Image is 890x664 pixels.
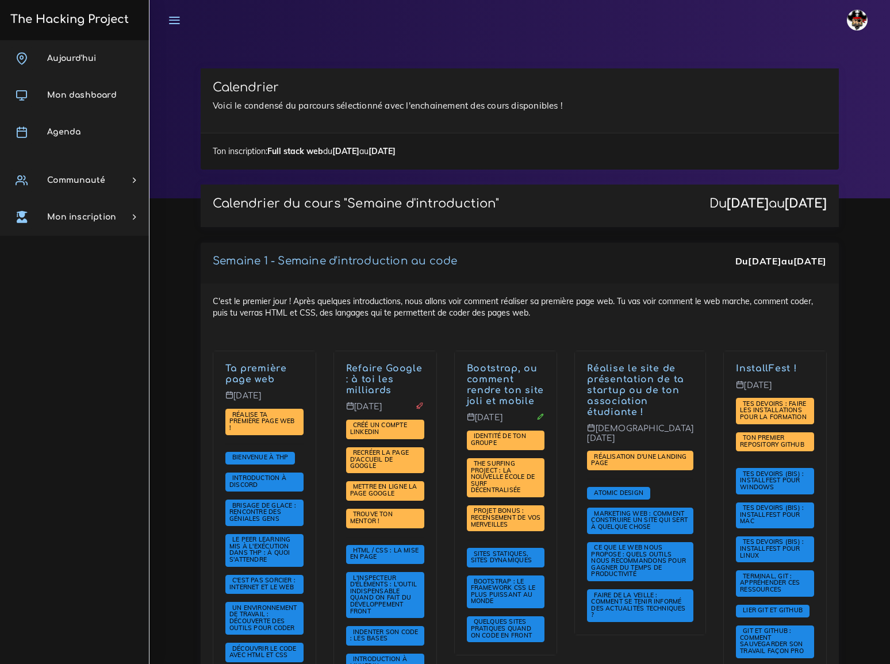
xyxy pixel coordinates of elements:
[587,424,693,452] p: [DEMOGRAPHIC_DATA][DATE]
[591,510,688,531] a: Marketing web : comment construire un site qui sert à quelque chose
[350,421,407,436] a: Créé un compte LinkedIn
[229,474,286,489] a: Introduction à Discord
[740,607,805,615] a: Lier Git et Github
[229,577,297,592] a: C'est pas sorcier : internet et le web
[471,459,535,494] span: The Surfing Project : la nouvelle école de surf décentralisée
[346,363,423,396] a: Refaire Google : à toi les milliards
[736,381,814,399] p: [DATE]
[229,604,298,632] a: Un environnement de travail : découverte des outils pour coder
[748,255,781,267] strong: [DATE]
[350,449,409,470] a: Recréer la page d'accueil de Google
[740,538,804,559] span: Tes devoirs (bis) : Installfest pour Linux
[213,99,827,113] p: Voici le condensé du parcours sélectionné avec l'enchainement des cours disponibles !
[225,363,287,385] a: Ta première page web
[350,421,407,436] span: Créé un compte LinkedIn
[350,628,419,643] span: Indenter son code : les bases
[740,470,804,492] a: Tes devoirs (bis) : Installfest pour Windows
[740,606,805,614] span: Lier Git et Github
[740,400,810,421] a: Tes devoirs : faire les installations pour la formation
[229,502,296,523] a: Brisage de glace : rencontre des géniales gens
[229,474,286,489] span: Introduction à Discord
[467,363,544,406] a: Bootstrap, ou comment rendre ton site joli et mobile
[471,618,535,639] a: Quelques sites pratiques quand on code en front
[267,146,323,156] strong: Full stack web
[229,604,298,632] span: Un environnement de travail : découverte des outils pour coder
[350,448,409,470] span: Recréer la page d'accueil de Google
[785,197,827,210] strong: [DATE]
[47,128,80,136] span: Agenda
[350,546,419,561] span: HTML / CSS : la mise en page
[213,197,499,211] p: Calendrier du cours "Semaine d'introduction"
[229,645,297,660] a: Découvrir le code avec HTML et CSS
[7,13,129,26] h3: The Hacking Project
[213,255,457,267] a: Semaine 1 - Semaine d'introduction au code
[735,255,827,268] div: Du au
[740,538,804,559] a: Tes devoirs (bis) : Installfest pour Linux
[229,536,290,564] a: Le Peer learning mis à l'exécution dans THP : à quoi s'attendre
[793,255,827,267] strong: [DATE]
[471,432,526,447] span: Identité de ton groupe
[591,544,686,578] a: Ce que le web nous propose : quels outils nous recommandons pour gagner du temps de productivité
[47,213,116,221] span: Mon inscription
[47,54,96,63] span: Aujourd'hui
[740,470,804,491] span: Tes devoirs (bis) : Installfest pour Windows
[225,391,304,409] p: [DATE]
[213,80,827,95] h3: Calendrier
[471,617,535,639] span: Quelques sites pratiques quand on code en front
[201,133,839,169] div: Ton inscription: du au
[467,413,545,431] p: [DATE]
[471,432,526,447] a: Identité de ton groupe
[350,547,419,562] a: HTML / CSS : la mise en page
[229,576,297,591] span: C'est pas sorcier : internet et le web
[471,460,535,494] a: The Surfing Project : la nouvelle école de surf décentralisée
[847,10,868,30] img: avatar
[591,453,686,468] a: Réalisation d'une landing page
[709,197,827,211] div: Du au
[47,91,117,99] span: Mon dashboard
[350,511,393,525] a: Trouve ton mentor !
[740,572,800,593] span: Terminal, Git : appréhender ces ressources
[369,146,396,156] strong: [DATE]
[350,574,417,615] a: L'inspecteur d'éléments : l'outil indispensable quand on fait du développement front
[471,506,541,528] span: PROJET BONUS : recensement de vos merveilles
[740,573,800,594] a: Terminal, Git : appréhender ces ressources
[740,400,810,421] span: Tes devoirs : faire les installations pour la formation
[740,504,804,525] span: Tes devoirs (bis) : Installfest pour MAC
[740,504,804,525] a: Tes devoirs (bis) : Installfest pour MAC
[591,489,646,497] a: Atomic Design
[47,176,105,185] span: Communauté
[229,410,295,432] a: Réalise ta première page web !
[740,627,807,655] a: Git et GitHub : comment sauvegarder son travail façon pro
[471,577,535,605] a: Bootstrap : le framework CSS le plus puissant au monde
[229,454,291,462] a: Bienvenue à THP
[740,627,807,655] span: Git et GitHub : comment sauvegarder son travail façon pro
[350,483,417,498] a: Mettre en ligne la page Google
[229,453,291,461] span: Bienvenue à THP
[591,591,685,619] a: Faire de la veille : comment se tenir informé des actualités techniques ?
[591,543,686,578] span: Ce que le web nous propose : quels outils nous recommandons pour gagner du temps de productivité
[346,402,424,420] p: [DATE]
[332,146,359,156] strong: [DATE]
[740,434,807,449] a: Ton premier repository GitHub
[471,507,541,528] a: PROJET BONUS : recensement de vos merveilles
[587,363,684,417] a: Réalise le site de présentation de ta startup ou de ton association étudiante !
[727,197,769,210] strong: [DATE]
[471,550,535,565] a: Sites statiques, sites dynamiques
[350,628,419,643] a: Indenter son code : les bases
[736,363,797,374] a: InstallFest !
[350,510,393,525] span: Trouve ton mentor !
